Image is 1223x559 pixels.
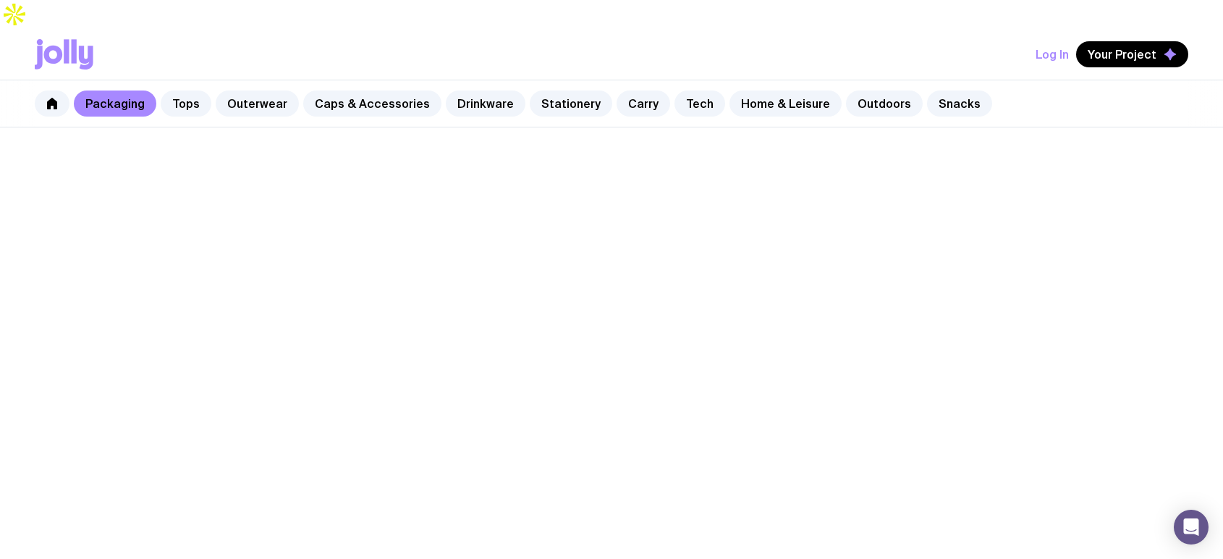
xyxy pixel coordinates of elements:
[617,91,670,117] a: Carry
[1174,510,1209,545] div: Open Intercom Messenger
[1036,41,1069,67] button: Log In
[74,91,156,117] a: Packaging
[927,91,992,117] a: Snacks
[161,91,211,117] a: Tops
[1088,47,1156,62] span: Your Project
[530,91,612,117] a: Stationery
[303,91,441,117] a: Caps & Accessories
[674,91,725,117] a: Tech
[846,91,923,117] a: Outdoors
[729,91,842,117] a: Home & Leisure
[216,91,299,117] a: Outerwear
[1076,41,1188,67] button: Your Project
[446,91,525,117] a: Drinkware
